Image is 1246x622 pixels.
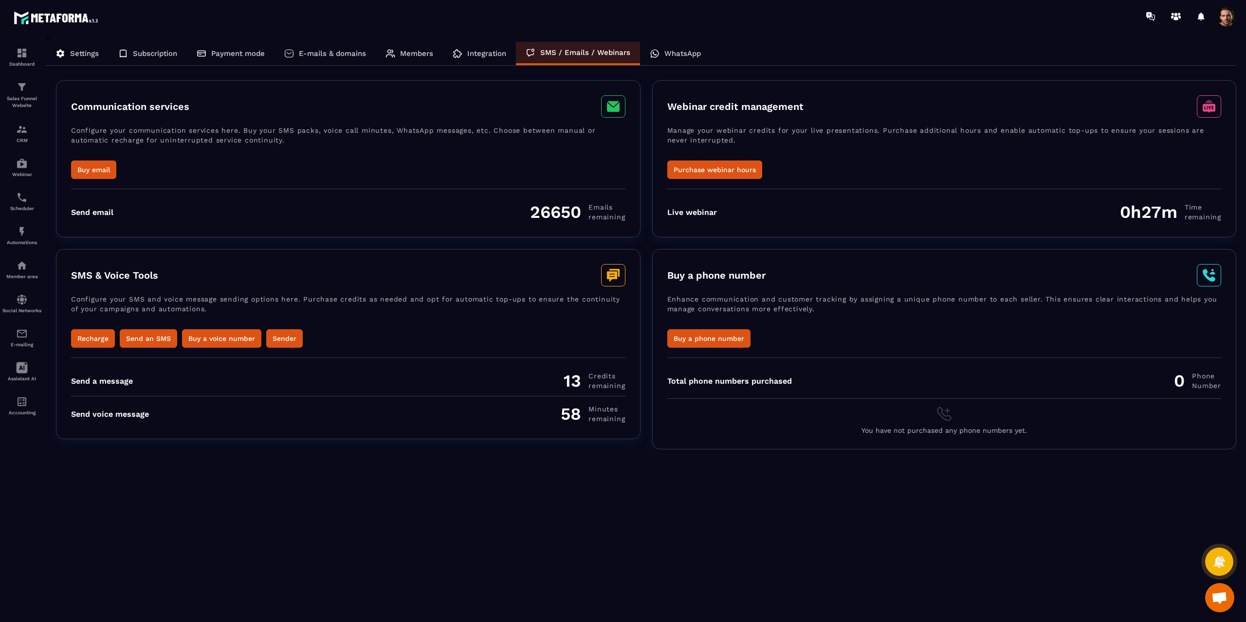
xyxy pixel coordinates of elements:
[588,381,625,391] span: remaining
[467,49,506,58] p: Integration
[667,269,766,281] h3: Buy a phone number
[2,138,41,143] p: CRM
[1174,371,1221,391] div: 0
[2,218,41,252] a: automationsautomationsAutomations
[667,101,804,112] h3: Webinar credit management
[2,150,41,184] a: automationsautomationsWebinar
[299,49,366,58] p: E-mails & domains
[2,274,41,279] p: Member area
[2,410,41,415] p: Accounting
[861,427,1027,434] span: You have not purchased any phone numbers yet.
[588,212,625,222] span: remaining
[588,202,625,212] span: Emails
[266,329,303,348] button: Sender
[667,294,1222,329] p: Enhance communication and customer tracking by assigning a unique phone number to each seller. Th...
[667,329,751,348] button: Buy a phone number
[2,74,41,116] a: formationformationSales Funnel Website
[2,40,41,74] a: formationformationDashboard
[588,414,625,424] span: remaining
[16,47,28,59] img: formation
[16,328,28,339] img: email
[14,9,101,27] img: logo
[16,124,28,135] img: formation
[2,116,41,150] a: formationformationCRM
[16,192,28,203] img: scheduler
[664,49,701,58] p: WhatsApp
[2,389,41,423] a: accountantaccountantAccounting
[2,355,41,389] a: Assistant AI
[1185,202,1221,212] span: Time
[2,172,41,177] p: Webinar
[2,252,41,286] a: automationsautomationsMember area
[588,404,625,414] span: minutes
[400,49,433,58] p: Members
[16,294,28,305] img: social-network
[588,371,625,381] span: Credits
[133,49,177,58] p: Subscription
[2,240,41,245] p: Automations
[561,404,625,424] div: 58
[2,376,41,381] p: Assistant AI
[71,125,625,160] p: Configure your communication services here. Buy your SMS packs, voice call minutes, WhatsApp mess...
[1192,381,1221,391] span: Number
[540,48,630,57] p: SMS / Emails / Webinars
[71,101,189,112] h3: Communication services
[2,342,41,347] p: E-mailing
[71,160,116,179] button: Buy email
[1205,583,1234,612] div: Open chat
[16,81,28,93] img: formation
[71,208,113,217] div: Send email
[1120,202,1221,222] div: 0h27m
[1185,212,1221,222] span: remaining
[211,49,265,58] p: Payment mode
[2,184,41,218] a: schedulerschedulerScheduler
[16,226,28,237] img: automations
[2,308,41,313] p: Social Networks
[16,396,28,408] img: accountant
[70,49,99,58] p: Settings
[2,286,41,320] a: social-networksocial-networkSocial Networks
[2,320,41,355] a: emailemailE-mailing
[182,329,261,348] button: Buy a voice number
[667,125,1222,160] p: Manage your webinar credits for your live presentations. Purchase additional hours and enable aut...
[71,269,158,281] h3: SMS & Voice Tools
[2,206,41,211] p: Scheduler
[16,158,28,169] img: automations
[1192,371,1221,381] span: Phone
[667,376,792,386] div: Total phone numbers purchased
[667,160,762,179] button: Purchase webinar hours
[667,208,717,217] div: Live webinar
[46,33,1236,449] div: >
[2,61,41,67] p: Dashboard
[564,371,625,391] div: 13
[120,329,177,348] button: Send an SMS
[71,376,133,386] div: Send a message
[530,202,625,222] div: 26650
[71,329,115,348] button: Recharge
[71,294,625,329] p: Configure your SMS and voice message sending options here. Purchase credits as needed and opt for...
[71,409,149,419] div: Send voice message
[16,260,28,271] img: automations
[2,95,41,109] p: Sales Funnel Website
